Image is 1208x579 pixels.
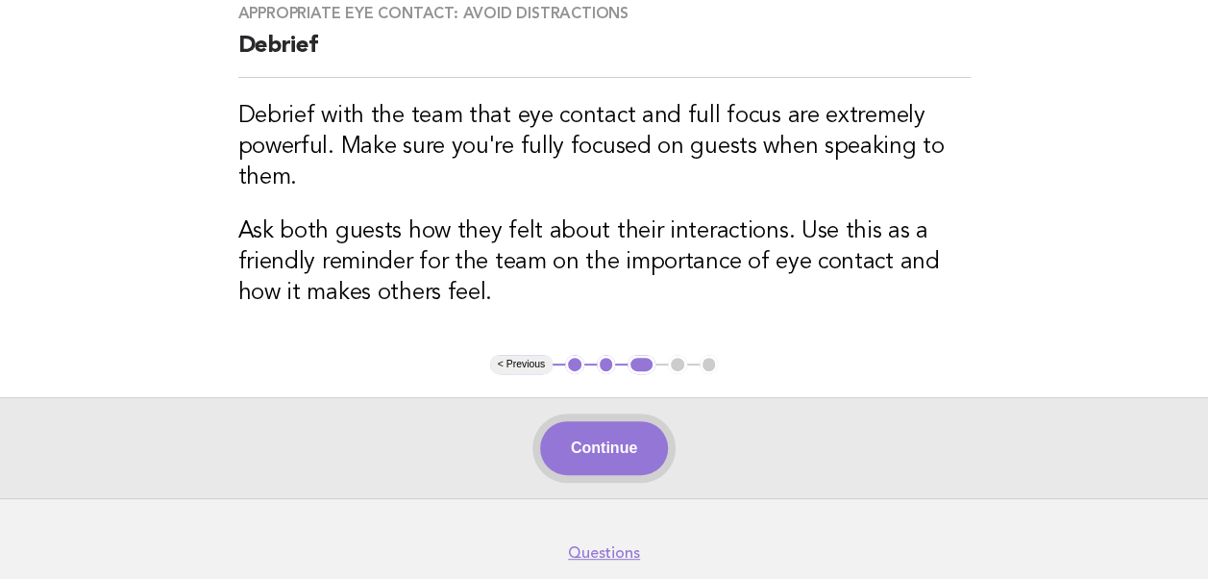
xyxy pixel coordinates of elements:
button: 2 [597,355,616,374]
button: < Previous [490,355,553,374]
button: 3 [628,355,655,374]
h2: Debrief [238,31,971,78]
h3: Debrief with the team that eye contact and full focus are extremely powerful. Make sure you're fu... [238,101,971,193]
button: 1 [565,355,584,374]
button: Continue [540,421,668,475]
h3: Ask both guests how they felt about their interactions. Use this as a friendly reminder for the t... [238,216,971,309]
a: Questions [568,543,640,563]
h3: Appropriate eye contact: Avoid distractions [238,4,971,23]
